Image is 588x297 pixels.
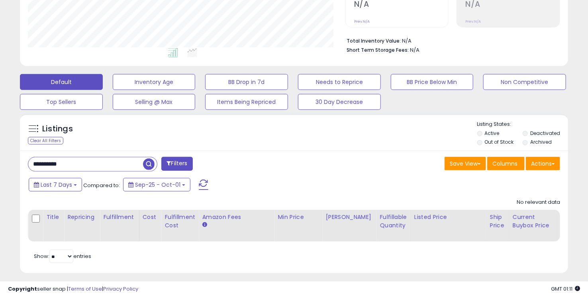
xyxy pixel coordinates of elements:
label: Archived [530,139,552,145]
button: Default [20,74,103,90]
span: 2025-10-9 01:11 GMT [551,285,580,293]
button: BB Drop in 7d [205,74,288,90]
small: Amazon Fees. [202,221,207,229]
button: 30 Day Decrease [298,94,381,110]
div: Repricing [67,213,96,221]
button: Top Sellers [20,94,103,110]
b: Total Inventory Value: [347,37,401,44]
span: N/A [410,46,419,54]
div: Current Buybox Price [513,213,554,230]
span: Compared to: [83,182,120,189]
span: Sep-25 - Oct-01 [135,181,180,189]
strong: Copyright [8,285,37,293]
button: Save View [445,157,486,170]
b: Short Term Storage Fees: [347,47,409,53]
label: Active [484,130,499,137]
button: Items Being Repriced [205,94,288,110]
div: Fulfillable Quantity [380,213,407,230]
button: Selling @ Max [113,94,196,110]
label: Out of Stock [484,139,514,145]
button: Filters [161,157,192,171]
button: Inventory Age [113,74,196,90]
div: Fulfillment [103,213,135,221]
div: Amazon Fees [202,213,271,221]
h5: Listings [42,123,73,135]
div: Ship Price [490,213,506,230]
div: Min Price [278,213,319,221]
div: Listed Price [414,213,483,221]
span: Columns [492,160,517,168]
div: Clear All Filters [28,137,63,145]
button: Needs to Reprice [298,74,381,90]
li: N/A [347,35,554,45]
small: Prev: N/A [465,19,481,24]
button: Last 7 Days [29,178,82,191]
small: Prev: N/A [354,19,370,24]
a: Privacy Policy [103,285,138,293]
button: BB Price Below Min [391,74,474,90]
p: Listing States: [477,121,568,128]
span: Last 7 Days [41,181,72,189]
div: seller snap | | [8,285,138,293]
button: Actions [526,157,560,170]
button: Sep-25 - Oct-01 [123,178,190,191]
div: Cost [143,213,158,221]
div: [PERSON_NAME] [325,213,373,221]
div: Fulfillment Cost [165,213,195,230]
label: Deactivated [530,130,560,137]
div: Title [46,213,61,221]
a: Terms of Use [68,285,102,293]
span: Show: entries [34,252,91,260]
button: Non Competitive [483,74,566,90]
button: Columns [487,157,525,170]
div: No relevant data [517,199,560,206]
